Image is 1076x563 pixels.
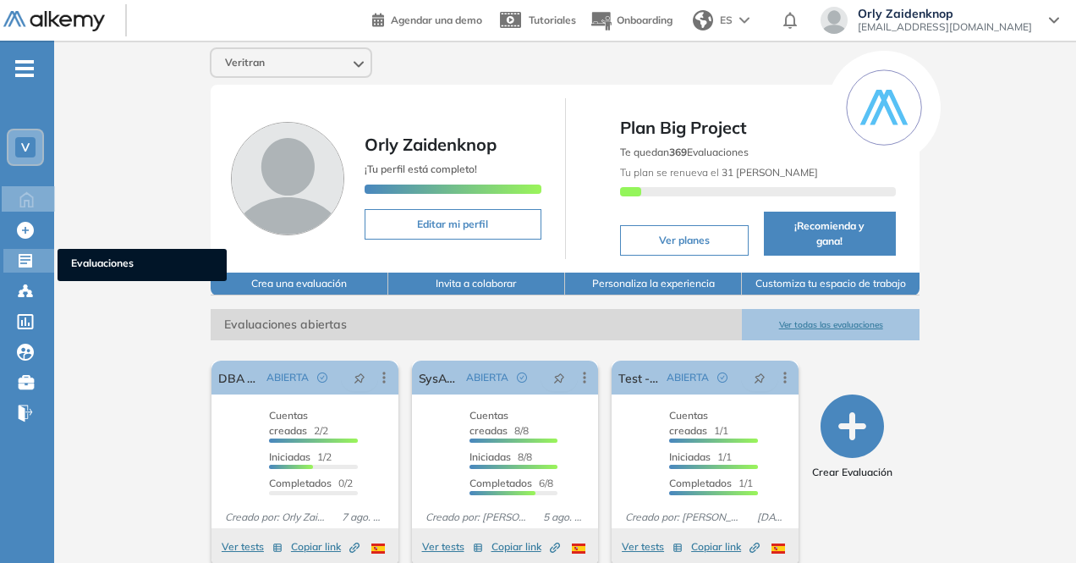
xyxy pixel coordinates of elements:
[222,537,283,557] button: Ver tests
[335,510,392,525] span: 7 ago. 2025
[691,537,760,557] button: Copiar link
[269,409,328,437] span: 2/2
[231,122,344,235] img: Foto de perfil
[266,370,309,385] span: ABIERTA
[717,373,727,383] span: check-circle
[469,409,508,437] span: Cuentas creadas
[617,14,672,26] span: Onboarding
[553,371,565,384] span: pushpin
[741,364,778,391] button: pushpin
[469,450,511,463] span: Iniciadas
[365,163,477,175] span: ¡Tu perfil está completo!
[469,409,529,437] span: 8/8
[269,477,353,489] span: 0/2
[622,537,683,557] button: Ver tests
[750,510,792,525] span: [DATE]
[754,371,766,384] span: pushpin
[517,373,527,383] span: check-circle
[669,450,711,463] span: Iniciadas
[391,14,482,26] span: Agendar una demo
[858,20,1032,34] span: [EMAIL_ADDRESS][DOMAIN_NAME]
[669,409,708,437] span: Cuentas creadas
[541,364,578,391] button: pushpin
[742,273,919,295] button: Customiza tu espacio de trabajo
[354,371,365,384] span: pushpin
[211,309,742,340] span: Evaluaciones abiertas
[618,361,660,395] a: Test - AWS
[3,11,105,32] img: Logo
[372,8,482,29] a: Agendar una demo
[269,450,310,463] span: Iniciadas
[211,273,387,295] button: Crea una evaluación
[536,510,591,525] span: 5 ago. 2025
[388,273,565,295] button: Invita a colaborar
[317,373,327,383] span: check-circle
[572,544,585,554] img: ESP
[21,141,30,154] span: V
[419,510,537,525] span: Creado por: [PERSON_NAME]
[720,13,733,28] span: ES
[466,370,508,385] span: ABIERTA
[218,510,335,525] span: Creado por: Orly Zaidenknop
[269,450,332,463] span: 1/2
[991,482,1076,563] div: Widget de chat
[739,17,749,24] img: arrow
[15,67,34,70] i: -
[371,544,385,554] img: ESP
[71,256,213,274] span: Evaluaciones
[469,477,532,489] span: Completados
[491,537,560,557] button: Copiar link
[565,273,742,295] button: Personaliza la experiencia
[620,166,818,179] span: Tu plan se renueva el
[469,450,532,463] span: 8/8
[620,225,749,256] button: Ver planes
[341,364,378,391] button: pushpin
[764,212,896,256] button: ¡Recomienda y gana!
[269,477,332,489] span: Completados
[742,309,919,340] button: Ver todas las evaluaciones
[618,510,749,525] span: Creado por: [PERSON_NAME]
[812,395,892,480] button: Crear Evaluación
[620,115,896,141] span: Plan Big Project
[620,146,749,158] span: Te quedan Evaluaciones
[771,544,785,554] img: ESP
[691,539,760,555] span: Copiar link
[491,539,560,555] span: Copiar link
[422,537,483,557] button: Ver tests
[365,209,541,240] button: Editar mi perfil
[291,537,360,557] button: Copiar link
[590,3,672,39] button: Onboarding
[669,450,732,463] span: 1/1
[365,134,497,155] span: Orly Zaidenknop
[469,477,553,489] span: 6/8
[669,477,732,489] span: Completados
[269,409,308,437] span: Cuentas creadas
[991,482,1076,563] iframe: Chat Widget
[291,539,360,555] span: Copiar link
[669,409,728,437] span: 1/1
[218,361,260,395] a: DBA K8S Test
[667,370,709,385] span: ABIERTA
[719,166,818,179] b: 31 [PERSON_NAME]
[669,146,687,158] b: 369
[812,465,892,480] span: Crear Evaluación
[858,7,1032,20] span: Orly Zaidenknop
[669,477,753,489] span: 1/1
[529,14,576,26] span: Tutoriales
[225,56,265,69] span: Veritran
[419,361,460,395] a: SysAdmin Networking
[693,10,713,30] img: world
